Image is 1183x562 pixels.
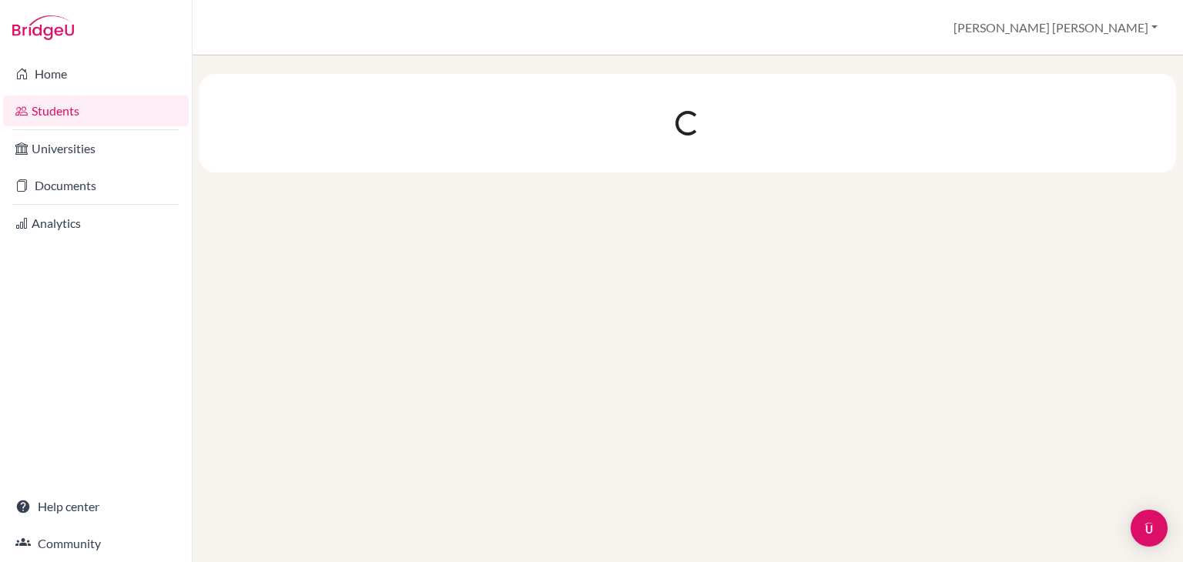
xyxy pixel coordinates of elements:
a: Universities [3,133,189,164]
div: Open Intercom Messenger [1131,510,1168,547]
a: Analytics [3,208,189,239]
a: Community [3,528,189,559]
a: Documents [3,170,189,201]
button: [PERSON_NAME] [PERSON_NAME] [947,13,1165,42]
a: Help center [3,491,189,522]
img: Bridge-U [12,15,74,40]
a: Home [3,59,189,89]
a: Students [3,95,189,126]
